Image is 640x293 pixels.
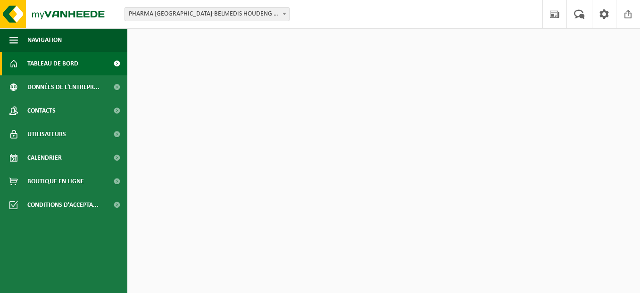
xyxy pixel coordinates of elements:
span: Navigation [27,28,62,52]
span: Utilisateurs [27,122,66,146]
span: Calendrier [27,146,62,170]
span: Boutique en ligne [27,170,84,193]
span: Conditions d'accepta... [27,193,99,217]
span: Tableau de bord [27,52,78,75]
span: PHARMA BELGIUM-BELMEDIS HOUDENG - HOUDENG-AIMERIES [125,8,289,21]
span: PHARMA BELGIUM-BELMEDIS HOUDENG - HOUDENG-AIMERIES [125,7,290,21]
span: Données de l'entrepr... [27,75,100,99]
span: Contacts [27,99,56,122]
